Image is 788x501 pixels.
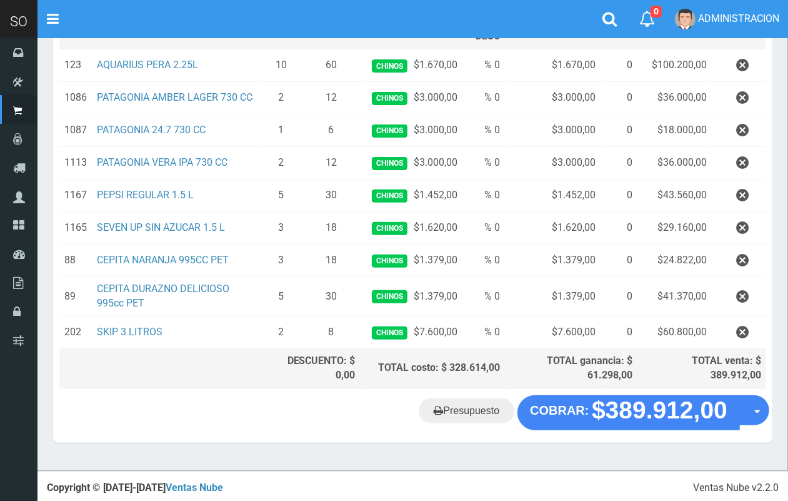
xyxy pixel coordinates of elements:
td: 2 [261,82,302,114]
td: 0 [601,147,637,180]
div: DESCUENTO: $ 0,00 [266,354,356,383]
span: Chinos [372,290,407,303]
td: 12 [302,82,360,114]
td: $3.000,00 [361,147,462,180]
td: % 0 [462,49,505,82]
td: 5 [261,180,302,212]
td: 123 [59,49,92,82]
td: 0 [601,245,637,277]
td: % 0 [462,180,505,212]
td: 0 [601,180,637,212]
a: PATAGONIA AMBER LAGER 730 CC [97,91,252,103]
span: Chinos [372,222,407,235]
td: 0 [601,277,637,316]
td: $7.600,00 [505,316,601,349]
td: 1113 [59,147,92,180]
td: $1.379,00 [505,277,601,316]
td: $1.452,00 [505,180,601,212]
td: 3 [261,212,302,245]
td: % 0 [462,316,505,349]
td: % 0 [462,245,505,277]
td: 2 [261,147,302,180]
td: $1.379,00 [505,245,601,277]
a: PATAGONIA VERA IPA 730 CC [97,156,227,168]
td: 8 [302,316,360,349]
td: $41.370,00 [637,277,712,316]
td: $3.000,00 [505,82,601,114]
td: $1.379,00 [361,245,462,277]
td: 60 [302,49,360,82]
td: 6 [302,114,360,147]
strong: $389.912,00 [592,397,727,423]
td: % 0 [462,212,505,245]
span: Chinos [372,255,407,268]
div: TOTAL venta: $ 389.912,00 [642,354,761,383]
td: 3 [261,245,302,277]
span: 0 [651,6,662,18]
td: $7.600,00 [361,316,462,349]
td: $36.000,00 [637,82,712,114]
td: 0 [601,212,637,245]
td: 30 [302,180,360,212]
span: Chinos [372,92,407,105]
span: ADMINISTRACION [698,13,779,24]
td: 202 [59,316,92,349]
a: Ventas Nube [166,482,223,493]
a: CEPITA NARANJA 995CC PET [97,254,229,266]
a: SEVEN UP SIN AZUCAR 1.5 L [97,221,225,233]
span: Chinos [372,59,407,73]
a: CEPITA DURAZNO DELICIOSO 995cc PET [97,283,229,309]
td: 5 [261,277,302,316]
td: % 0 [462,82,505,114]
button: COBRAR: $389.912,00 [517,395,740,430]
td: $100.200,00 [637,49,712,82]
td: $1.670,00 [361,49,462,82]
td: 0 [601,316,637,349]
span: Chinos [372,157,407,170]
td: $60.800,00 [637,316,712,349]
td: 88 [59,245,92,277]
td: $1.670,00 [505,49,601,82]
td: % 0 [462,277,505,316]
td: $1.452,00 [361,180,462,212]
td: $3.000,00 [361,82,462,114]
a: PATAGONIA 24.7 730 CC [97,124,206,136]
td: 1 [261,114,302,147]
td: $3.000,00 [505,114,601,147]
a: SKIP 3 LITROS [97,326,162,338]
td: 89 [59,277,92,316]
a: Presupuesto [419,398,514,423]
td: 0 [601,82,637,114]
div: Ventas Nube v2.2.0 [693,481,779,495]
td: % 0 [462,114,505,147]
td: 0 [601,49,637,82]
td: $1.620,00 [361,212,462,245]
strong: Copyright © [DATE]-[DATE] [47,482,223,493]
a: PEPSI REGULAR 1.5 L [97,189,194,201]
td: 1087 [59,114,92,147]
td: % 0 [462,147,505,180]
span: Chinos [372,124,407,138]
td: 1167 [59,180,92,212]
td: $1.620,00 [505,212,601,245]
td: 18 [302,212,360,245]
strong: COBRAR: [530,403,589,417]
td: $43.560,00 [637,180,712,212]
td: $24.822,00 [637,245,712,277]
td: $3.000,00 [505,147,601,180]
img: User Image [675,9,696,29]
td: 0 [601,114,637,147]
span: % DESC [476,16,500,42]
span: Chinos [372,190,407,203]
td: 2 [261,316,302,349]
span: Chinos [372,326,407,340]
td: $3.000,00 [361,114,462,147]
td: 30 [302,277,360,316]
td: 1165 [59,212,92,245]
td: 1086 [59,82,92,114]
td: $1.379,00 [361,277,462,316]
td: $36.000,00 [637,147,712,180]
td: 18 [302,245,360,277]
td: 12 [302,147,360,180]
div: TOTAL ganancia: $ 61.298,00 [510,354,633,383]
